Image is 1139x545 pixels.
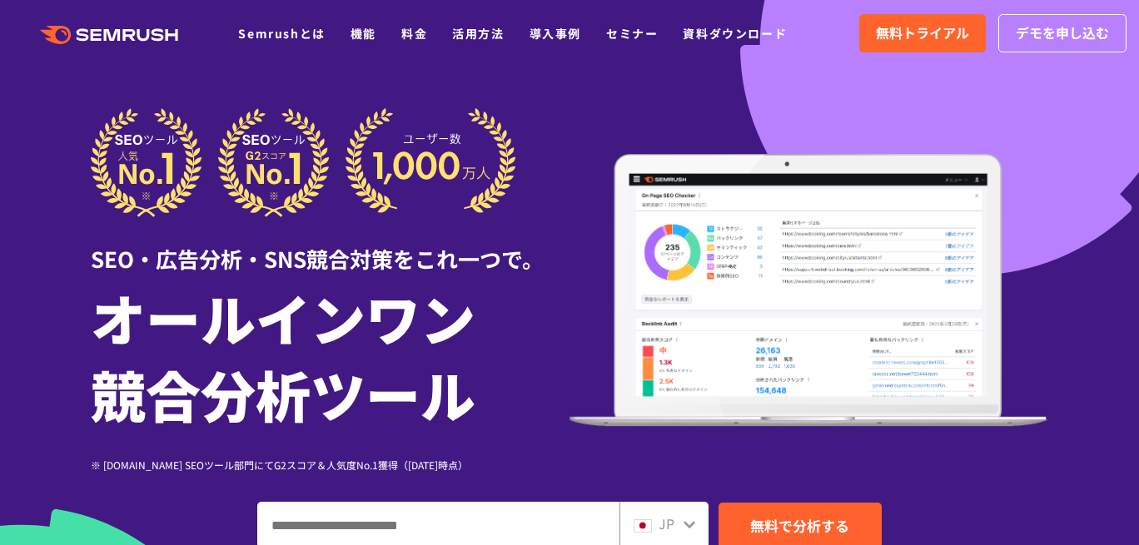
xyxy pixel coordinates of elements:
div: ※ [DOMAIN_NAME] SEOツール部門にてG2スコア＆人気度No.1獲得（[DATE]時点） [91,457,569,473]
h1: オールインワン 競合分析ツール [91,279,569,432]
a: セミナー [606,25,658,42]
a: 機能 [351,25,376,42]
a: 資料ダウンロード [683,25,787,42]
div: SEO・広告分析・SNS競合対策をこれ一つで。 [91,217,569,275]
span: JP [659,513,674,533]
a: 導入事例 [530,25,581,42]
a: 無料トライアル [859,14,986,52]
a: 料金 [401,25,427,42]
span: 無料で分析する [750,515,849,536]
a: Semrushとは [238,25,325,42]
span: デモを申し込む [1016,22,1109,44]
span: 無料トライアル [876,22,969,44]
a: 活用方法 [452,25,504,42]
a: デモを申し込む [998,14,1127,52]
